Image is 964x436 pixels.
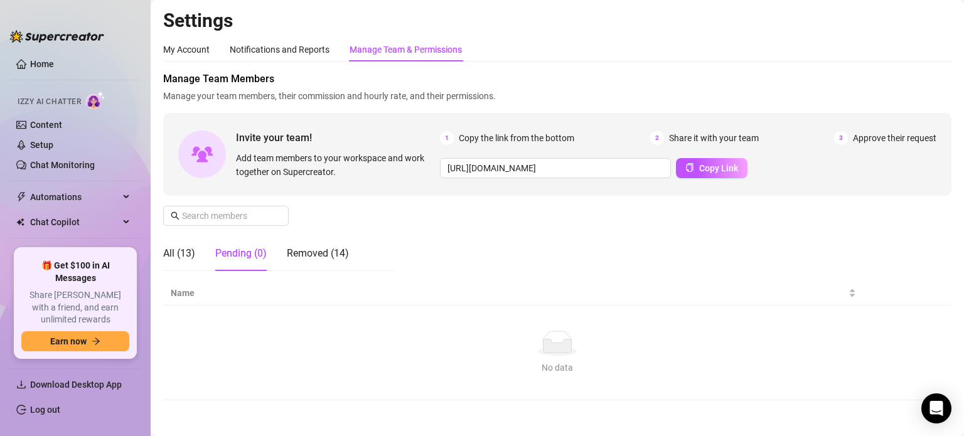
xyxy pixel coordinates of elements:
[834,131,848,145] span: 3
[30,212,119,232] span: Chat Copilot
[16,192,26,202] span: thunderbolt
[30,187,119,207] span: Automations
[230,43,329,56] div: Notifications and Reports
[669,131,759,145] span: Share it with your team
[30,160,95,170] a: Chat Monitoring
[21,331,129,351] button: Earn nowarrow-right
[215,246,267,261] div: Pending (0)
[236,130,440,146] span: Invite your team!
[163,281,864,306] th: Name
[30,59,54,69] a: Home
[685,163,694,172] span: copy
[16,380,26,390] span: download
[182,209,271,223] input: Search members
[163,246,195,261] div: All (13)
[853,131,936,145] span: Approve their request
[676,158,747,178] button: Copy Link
[163,9,951,33] h2: Settings
[10,30,104,43] img: logo-BBDzfeDw.svg
[163,72,951,87] span: Manage Team Members
[176,361,939,375] div: No data
[171,286,846,300] span: Name
[171,211,179,220] span: search
[163,43,210,56] div: My Account
[92,337,100,346] span: arrow-right
[236,151,435,179] span: Add team members to your workspace and work together on Supercreator.
[30,405,60,415] a: Log out
[21,260,129,284] span: 🎁 Get $100 in AI Messages
[30,140,53,150] a: Setup
[287,246,349,261] div: Removed (14)
[650,131,664,145] span: 2
[440,131,454,145] span: 1
[30,380,122,390] span: Download Desktop App
[921,393,951,423] div: Open Intercom Messenger
[16,218,24,226] img: Chat Copilot
[50,336,87,346] span: Earn now
[21,289,129,326] span: Share [PERSON_NAME] with a friend, and earn unlimited rewards
[163,89,951,103] span: Manage your team members, their commission and hourly rate, and their permissions.
[699,163,738,173] span: Copy Link
[18,96,81,108] span: Izzy AI Chatter
[459,131,574,145] span: Copy the link from the bottom
[86,91,105,109] img: AI Chatter
[350,43,462,56] div: Manage Team & Permissions
[30,120,62,130] a: Content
